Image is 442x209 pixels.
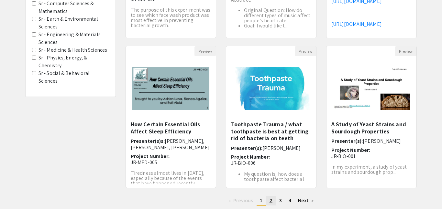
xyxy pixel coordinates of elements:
[131,33,211,38] p: I wa...
[295,196,317,205] a: Next page
[231,121,311,142] h5: Toothpaste Trauma / what toothpaste is best at getting rid of bacteria on teeth
[295,46,316,56] button: Preview
[331,147,370,153] span: Project Number:
[289,197,291,204] span: 4
[331,163,407,175] span: In my experiment, a study of yeast strains and sourdough prop...
[260,197,262,204] span: 1
[131,138,210,151] span: [PERSON_NAME], [PERSON_NAME], [PERSON_NAME]
[131,7,211,28] p: The purpose of this experiment was to see which face wash product was most effective in preventin...
[226,60,316,117] img: <p>Toothpaste Trauma / what toothpaste is best at getting rid of bacteria on teeth</p>
[39,46,107,54] label: Sr - Medicine & Health Sciences
[331,153,412,159] p: JR-BIO-001
[131,171,211,196] p: Tiredness almost lives in [DATE], especially because of the events that have happened recently. [...
[131,159,211,165] p: JR-MED-005
[233,197,253,204] span: Previous
[244,23,311,28] li: Goal: I would like t...
[279,197,282,204] span: 3
[126,60,216,117] img: <p>How Certain Essential Oils Affect Sleep Efficiency</p>
[39,31,109,46] label: Sr - Engineering & Materials Sciences
[226,46,316,188] div: Open Presentation <p>Toothpaste Trauma / what toothpaste is best at getting rid of bacteria on te...
[326,46,417,188] div: Open Presentation <p>A Study of Yeast Strains and Sourdough Properties</p>
[363,138,401,144] span: [PERSON_NAME]
[331,121,412,135] h5: A Study of Yeast Strains and Sourdough Properties
[326,60,416,117] img: <p>A Study of Yeast Strains and Sourdough Properties</p>
[194,46,216,56] button: Preview
[395,46,416,56] button: Preview
[39,69,109,85] label: Sr - Social & Behavioral Sciences
[131,138,211,150] h6: Presenter(s)s:
[262,145,301,152] span: [PERSON_NAME]
[126,46,216,188] div: Open Presentation <p>How Certain Essential Oils Affect Sleep Efficiency</p>
[39,15,109,31] label: Sr - Earth & Environmental Sciences
[231,153,270,160] span: Project Number:
[231,145,311,151] h6: Presenter(s):
[270,197,272,204] span: 2
[331,21,382,27] a: [URL][DOMAIN_NAME]
[131,153,170,160] span: Project Number:
[231,160,311,166] p: JR-BIO-006
[39,54,109,69] label: Sr - Physics, Energy, & Chemistry
[126,196,417,206] ul: Pagination
[244,8,311,23] li: Original Question: How do different types of music affect people's heart rate
[131,121,211,135] h5: How Certain Essential Oils Affect Sleep Efficiency
[331,138,412,144] h6: Presenter(s):
[244,171,304,188] span: My question is, how does a toothpaste affect bacterial growth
